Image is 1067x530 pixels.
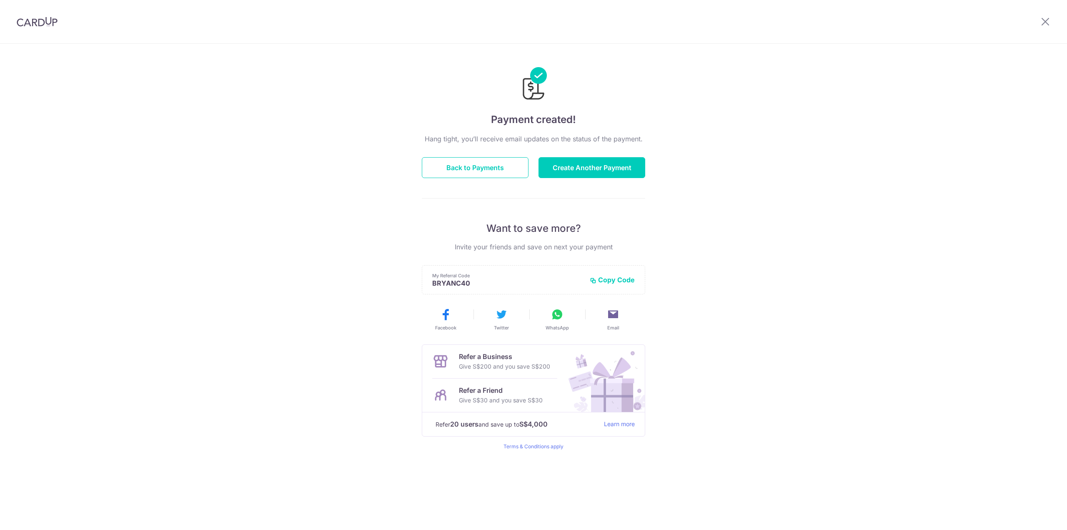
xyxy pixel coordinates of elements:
p: BRYANC40 [432,279,583,287]
h4: Payment created! [422,112,645,127]
span: WhatsApp [546,324,569,331]
p: Give S$30 and you save S$30 [459,395,543,405]
span: Facebook [435,324,456,331]
img: Refer [561,345,645,412]
strong: 20 users [450,419,478,429]
button: Create Another Payment [539,157,645,178]
button: Copy Code [590,276,635,284]
span: Twitter [494,324,509,331]
p: Give S$200 and you save S$200 [459,362,550,372]
button: Email [589,308,638,331]
span: Email [607,324,619,331]
p: Invite your friends and save on next your payment [422,242,645,252]
button: Back to Payments [422,157,528,178]
p: Want to save more? [422,222,645,235]
button: Facebook [421,308,470,331]
p: Refer and save up to [436,419,597,430]
button: WhatsApp [533,308,582,331]
p: My Referral Code [432,272,583,279]
p: Hang tight, you’ll receive email updates on the status of the payment. [422,134,645,144]
p: Refer a Friend [459,385,543,395]
strong: S$4,000 [519,419,548,429]
a: Learn more [604,419,635,430]
img: Payments [520,67,547,102]
p: Refer a Business [459,352,550,362]
a: Terms & Conditions apply [503,443,564,450]
img: CardUp [17,17,58,27]
button: Twitter [477,308,526,331]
